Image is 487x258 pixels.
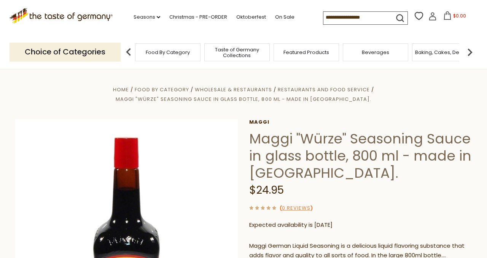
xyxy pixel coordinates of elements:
a: Taste of Germany Collections [207,47,267,58]
p: Choice of Categories [10,43,121,61]
span: $0.00 [453,13,466,19]
a: 0 Reviews [282,204,310,212]
a: Food By Category [135,86,189,93]
a: Beverages [362,49,389,55]
a: Maggi "Würze" Seasoning Sauce in glass bottle, 800 ml - made in [GEOGRAPHIC_DATA]. [116,96,371,103]
a: Christmas - PRE-ORDER [169,13,227,21]
a: Maggi [249,119,472,125]
h1: Maggi "Würze" Seasoning Sauce in glass bottle, 800 ml - made in [GEOGRAPHIC_DATA]. [249,130,472,182]
a: Home [113,86,129,93]
a: Featured Products [283,49,329,55]
a: Wholesale & Restaurants [195,86,272,93]
p: Expected availability is [DATE] [249,220,472,230]
img: previous arrow [121,45,136,60]
span: ( ) [280,204,313,212]
a: Baking, Cakes, Desserts [415,49,474,55]
a: Seasons [134,13,160,21]
a: Oktoberfest [236,13,266,21]
button: $0.00 [438,11,471,23]
a: Restaurants and Food Service [278,86,370,93]
span: $24.95 [249,183,284,197]
a: Food By Category [146,49,190,55]
a: On Sale [275,13,294,21]
img: next arrow [462,45,477,60]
